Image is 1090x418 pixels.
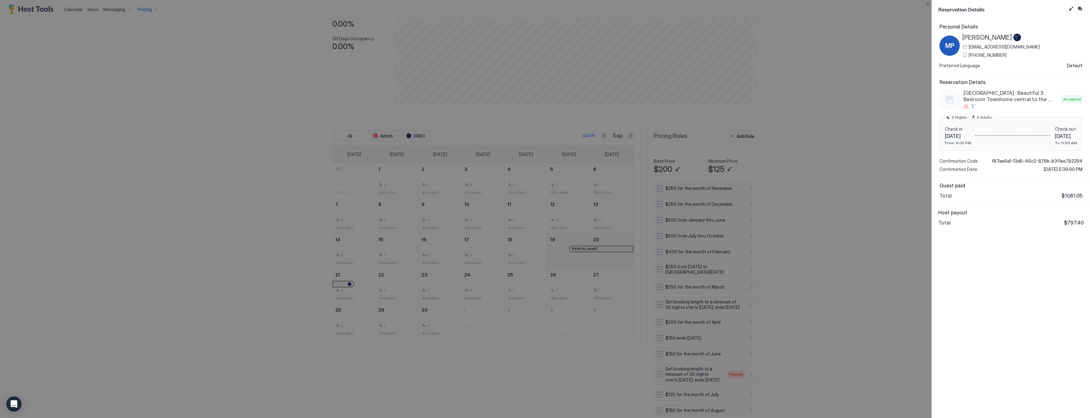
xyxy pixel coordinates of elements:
span: Reservation Details [938,5,1066,13]
span: [PERSON_NAME] [962,34,1012,42]
span: Check in [945,126,971,132]
span: [DATE] [945,133,971,139]
button: Edit reservation [1067,5,1075,13]
span: [DATE] 5:39:00 PM [1044,167,1082,172]
span: Total [938,219,951,226]
span: Host payout [938,209,1084,216]
span: $797.40 [1064,219,1084,226]
span: Confirmation Code [939,158,978,164]
span: Check out [1055,126,1077,132]
span: Confirmation Date [939,167,977,172]
span: [GEOGRAPHIC_DATA] · Beautiful 3 Bedroom Townhome central to the town [964,90,1059,102]
button: Inbox [1076,5,1084,13]
div: Open Intercom Messenger [6,396,22,412]
span: Guest paid [939,182,1082,189]
span: 2 Nights [952,114,967,120]
span: [DATE] [1055,133,1077,139]
span: 2 Adults [977,114,992,120]
span: From 4:00 PM [945,140,971,145]
span: Preferred Language [939,63,980,69]
span: Total [939,193,952,199]
span: [PHONE_NUMBER] [969,52,1007,58]
span: [EMAIL_ADDRESS][DOMAIN_NAME] [969,44,1040,50]
span: Default [1067,63,1082,69]
span: f87ae6a1-13d5-46c2-876b-b3f1ee782294 [992,158,1082,164]
span: MP [945,41,954,50]
span: Reservation Details [939,79,1082,85]
span: Personal Details [939,23,1082,30]
span: $1081.05 [1061,193,1082,199]
span: Accepted [1063,96,1081,102]
span: To 11:00 AM [1055,140,1077,145]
